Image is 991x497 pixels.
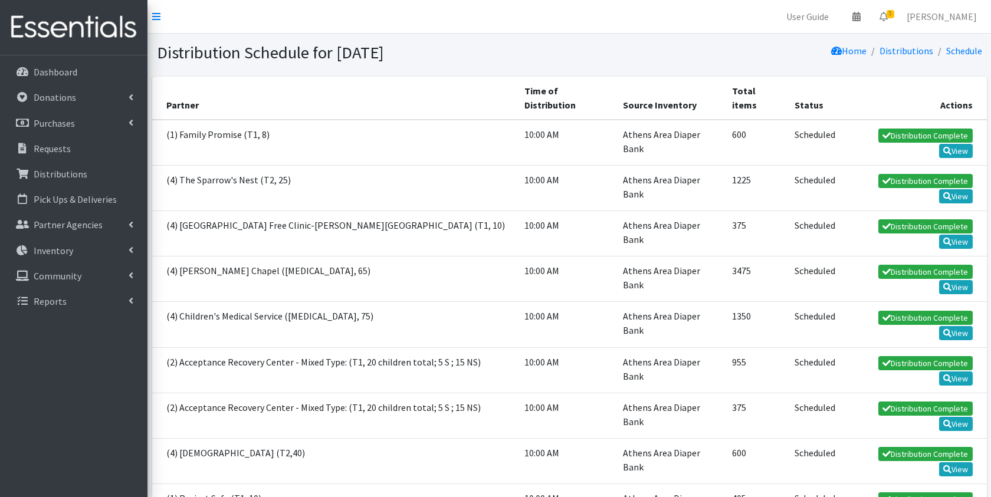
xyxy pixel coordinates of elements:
[725,210,787,256] td: 375
[517,256,615,302] td: 10:00 AM
[878,401,973,416] a: Distribution Complete
[616,393,725,438] td: Athens Area Diaper Bank
[725,77,787,120] th: Total items
[152,302,518,347] td: (4) Children's Medical Service ([MEDICAL_DATA], 75)
[831,45,867,57] a: Home
[878,265,973,279] a: Distribution Complete
[787,210,842,256] td: Scheduled
[34,245,73,256] p: Inventory
[152,77,518,120] th: Partner
[5,60,143,84] a: Dashboard
[897,5,986,28] a: [PERSON_NAME]
[5,264,143,288] a: Community
[787,302,842,347] td: Scheduled
[152,165,518,210] td: (4) The Sparrow's Nest (T2, 25)
[725,439,787,484] td: 600
[787,165,842,210] td: Scheduled
[517,302,615,347] td: 10:00 AM
[517,347,615,393] td: 10:00 AM
[34,91,76,103] p: Donations
[616,120,725,166] td: Athens Area Diaper Bank
[880,45,933,57] a: Distributions
[616,439,725,484] td: Athens Area Diaper Bank
[787,393,842,438] td: Scheduled
[878,174,973,188] a: Distribution Complete
[939,417,973,431] a: View
[787,347,842,393] td: Scheduled
[157,42,565,63] h1: Distribution Schedule for [DATE]
[725,165,787,210] td: 1225
[725,256,787,302] td: 3475
[616,165,725,210] td: Athens Area Diaper Bank
[517,439,615,484] td: 10:00 AM
[5,187,143,211] a: Pick Ups & Deliveries
[152,439,518,484] td: (4) [DEMOGRAPHIC_DATA] (T2,40)
[939,326,973,340] a: View
[939,189,973,203] a: View
[777,5,838,28] a: User Guide
[616,77,725,120] th: Source Inventory
[725,120,787,166] td: 600
[787,77,842,120] th: Status
[878,447,973,461] a: Distribution Complete
[5,8,143,47] img: HumanEssentials
[152,256,518,302] td: (4) [PERSON_NAME] Chapel ([MEDICAL_DATA], 65)
[878,356,973,370] a: Distribution Complete
[5,137,143,160] a: Requests
[725,347,787,393] td: 955
[34,117,75,129] p: Purchases
[34,143,71,154] p: Requests
[34,270,81,282] p: Community
[870,5,897,28] a: 5
[152,210,518,256] td: (4) [GEOGRAPHIC_DATA] Free Clinic-[PERSON_NAME][GEOGRAPHIC_DATA] (T1, 10)
[152,120,518,166] td: (1) Family Promise (T1, 8)
[5,213,143,236] a: Partner Agencies
[517,210,615,256] td: 10:00 AM
[517,393,615,438] td: 10:00 AM
[939,462,973,476] a: View
[878,129,973,143] a: Distribution Complete
[517,165,615,210] td: 10:00 AM
[517,77,615,120] th: Time of Distribution
[725,393,787,438] td: 375
[887,10,894,18] span: 5
[787,439,842,484] td: Scheduled
[517,120,615,166] td: 10:00 AM
[842,77,987,120] th: Actions
[939,280,973,294] a: View
[939,235,973,249] a: View
[5,239,143,262] a: Inventory
[152,393,518,438] td: (2) Acceptance Recovery Center - Mixed Type: (T1, 20 children total; 5 S ; 15 NS)
[34,219,103,231] p: Partner Agencies
[152,347,518,393] td: (2) Acceptance Recovery Center - Mixed Type: (T1, 20 children total; 5 S ; 15 NS)
[787,256,842,302] td: Scheduled
[34,295,67,307] p: Reports
[616,256,725,302] td: Athens Area Diaper Bank
[616,347,725,393] td: Athens Area Diaper Bank
[946,45,982,57] a: Schedule
[939,371,973,386] a: View
[34,66,77,78] p: Dashboard
[878,219,973,233] a: Distribution Complete
[34,168,87,180] p: Distributions
[5,111,143,135] a: Purchases
[725,302,787,347] td: 1350
[616,210,725,256] td: Athens Area Diaper Bank
[787,120,842,166] td: Scheduled
[939,144,973,158] a: View
[34,193,117,205] p: Pick Ups & Deliveries
[616,302,725,347] td: Athens Area Diaper Bank
[878,311,973,325] a: Distribution Complete
[5,85,143,109] a: Donations
[5,162,143,186] a: Distributions
[5,289,143,313] a: Reports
